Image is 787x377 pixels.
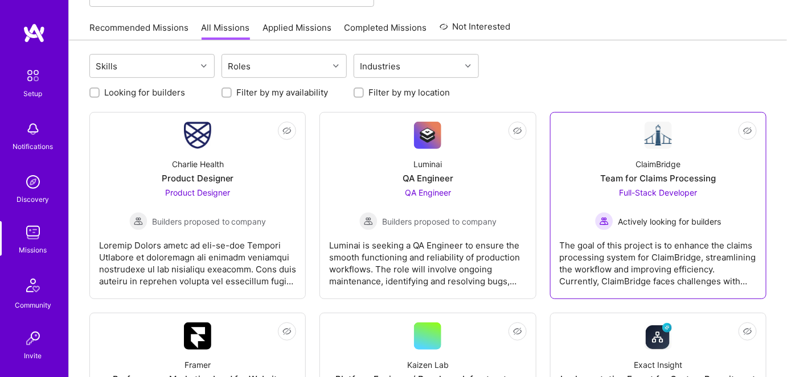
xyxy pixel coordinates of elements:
[645,122,672,149] img: Company Logo
[407,359,449,371] div: Kaizen Lab
[513,126,522,135] i: icon EyeClosed
[24,88,43,100] div: Setup
[413,158,442,170] div: Luminai
[226,58,254,74] div: Roles
[93,58,121,74] div: Skills
[129,212,147,230] img: Builders proposed to company
[152,216,267,227] span: Builders proposed to company
[358,58,404,74] div: Industries
[403,172,453,184] div: QA Engineer
[440,20,511,40] a: Not Interested
[22,171,44,193] img: discovery
[15,299,51,311] div: Community
[329,122,526,289] a: Company LogoLuminaiQA EngineerQA Engineer Builders proposed to companyBuilders proposed to compan...
[185,359,211,371] div: Framer
[236,86,328,98] label: Filter by my availability
[743,327,752,336] i: icon EyeClosed
[743,126,752,135] i: icon EyeClosed
[22,118,44,140] img: bell
[618,216,721,227] span: Actively looking for builders
[89,22,188,40] a: Recommended Missions
[595,212,613,230] img: Actively looking for builders
[162,172,234,184] div: Product Designer
[184,122,211,149] img: Company Logo
[345,22,427,40] a: Completed Missions
[368,86,450,98] label: Filter by my location
[165,188,230,197] span: Product Designer
[333,63,339,69] i: icon Chevron
[19,244,47,256] div: Missions
[104,86,185,98] label: Looking for builders
[184,322,211,350] img: Company Logo
[405,188,451,197] span: QA Engineer
[172,158,224,170] div: Charlie Health
[99,230,296,287] div: Loremip Dolors ametc ad eli-se-doe Tempori Utlabore et doloremagn ali enimadm veniamqui nostrudex...
[202,22,250,40] a: All Missions
[414,122,441,149] img: Company Logo
[645,322,672,350] img: Company Logo
[24,350,42,362] div: Invite
[282,126,292,135] i: icon EyeClosed
[634,359,682,371] div: Exact Insight
[13,140,54,152] div: Notifications
[201,63,207,69] i: icon Chevron
[99,122,296,289] a: Company LogoCharlie HealthProduct DesignerProduct Designer Builders proposed to companyBuilders p...
[600,172,716,184] div: Team for Claims Processing
[329,230,526,287] div: Luminai is seeking a QA Engineer to ensure the smooth functioning and reliability of production w...
[21,64,45,88] img: setup
[465,63,471,69] i: icon Chevron
[619,188,697,197] span: Full-Stack Developer
[513,327,522,336] i: icon EyeClosed
[560,230,757,287] div: The goal of this project is to enhance the claims processing system for ClaimBridge, streamlining...
[22,221,44,244] img: teamwork
[636,158,681,170] div: ClaimBridge
[359,212,378,230] img: Builders proposed to company
[19,272,47,299] img: Community
[17,193,50,205] div: Discovery
[22,327,44,350] img: Invite
[263,22,331,40] a: Applied Missions
[23,23,46,43] img: logo
[282,327,292,336] i: icon EyeClosed
[382,216,497,227] span: Builders proposed to company
[560,122,757,289] a: Company LogoClaimBridgeTeam for Claims ProcessingFull-Stack Developer Actively looking for builde...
